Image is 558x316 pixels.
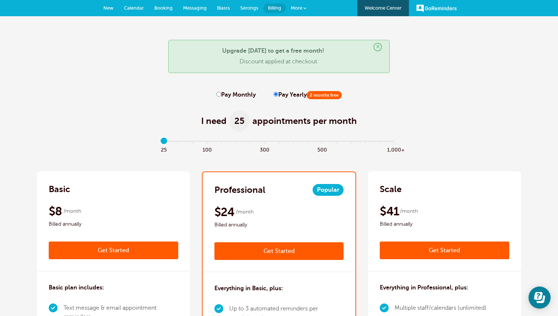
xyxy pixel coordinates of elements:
[176,58,382,65] p: Discount applied at checkout.
[49,204,62,219] span: $8
[214,242,344,260] a: Get Started
[291,5,302,11] span: More
[395,301,489,315] li: Multiple staff/calendars (unlimited)
[214,184,265,196] h2: Professional
[263,3,286,13] a: Billing
[214,220,344,229] span: Billed annually
[49,220,178,229] span: Billed annually
[240,5,258,11] span: Settings
[217,5,230,11] span: Blasts
[216,91,256,98] label: Pay Monthly
[214,205,235,219] span: $24
[373,43,382,51] span: ×
[273,91,342,98] label: Pay Yearly
[528,287,551,309] iframe: Resource center
[268,5,281,11] span: Billing
[307,91,342,99] span: 2 months free
[380,242,509,259] a: Get Started
[380,283,468,292] h3: Everything in Professional, plus:
[315,145,330,153] span: 500
[103,5,114,11] span: New
[183,5,207,11] span: Messaging
[214,284,283,293] h3: Everything in Basic, plus:
[380,183,402,195] h2: Scale
[400,207,418,216] span: /month
[63,207,81,216] span: /month
[387,145,402,153] span: 1,000+
[124,5,144,11] span: Calendar
[258,145,272,153] span: 300
[49,183,70,195] h2: Basic
[201,115,227,127] span: I need
[380,204,399,219] span: $41
[230,111,249,131] span: 25
[252,115,357,127] span: appointments per month
[200,145,214,153] span: 100
[380,220,509,229] span: Billed annually
[236,208,254,216] span: /month
[157,145,171,153] span: 25
[216,92,221,97] input: Pay Monthly
[222,48,324,54] strong: Upgrade [DATE] to get a free month!
[49,283,104,292] h3: Basic plan includes:
[49,242,178,259] a: Get Started
[154,5,173,11] span: Booking
[313,184,344,196] span: Popular
[273,92,278,97] input: Pay Yearly2 months free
